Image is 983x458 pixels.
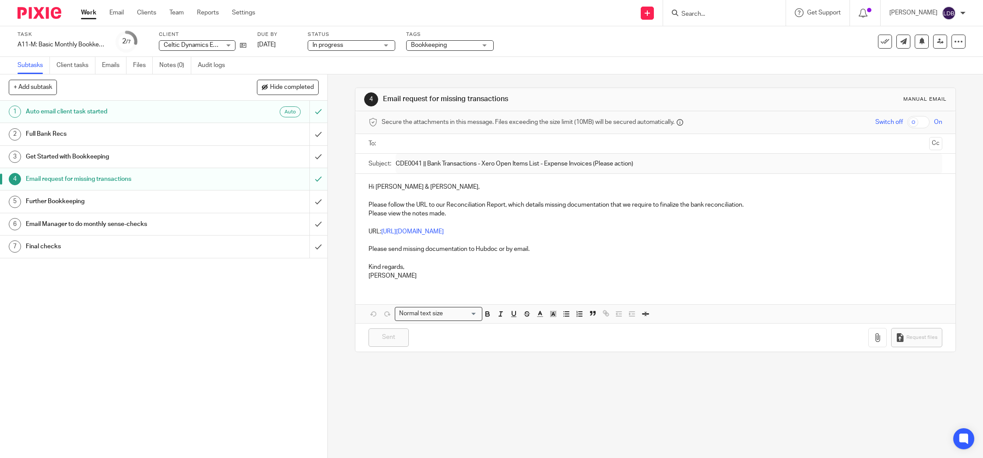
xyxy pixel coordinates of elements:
input: Search [681,11,759,18]
span: In progress [312,42,343,48]
div: Auto [280,106,301,117]
label: To: [369,139,378,148]
div: 3 [9,151,21,163]
label: Task [18,31,105,38]
div: 4 [9,173,21,185]
h1: Final checks [26,240,209,253]
p: Kind regards, [369,263,942,271]
h1: Email request for missing transactions [26,173,209,186]
label: Status [308,31,395,38]
a: [URL][DOMAIN_NAME] [381,229,444,235]
img: Pixie [18,7,61,19]
label: Tags [406,31,494,38]
div: 4 [364,92,378,106]
input: Sent [369,328,409,347]
button: + Add subtask [9,80,57,95]
h1: Full Bank Recs [26,127,209,141]
span: [DATE] [257,42,276,48]
button: Cc [929,137,942,150]
div: 2 [9,128,21,141]
a: Team [169,8,184,17]
span: Celtic Dynamics Engineering Limited [164,42,264,48]
img: svg%3E [942,6,956,20]
a: Work [81,8,96,17]
div: 6 [9,218,21,230]
p: Hi [PERSON_NAME] & [PERSON_NAME], [369,183,942,191]
div: Manual email [903,96,947,103]
span: Secure the attachments in this message. Files exceeding the size limit (10MB) will be secured aut... [382,118,674,127]
div: 2 [122,36,131,46]
div: 7 [9,240,21,253]
span: Bookkeeping [411,42,447,48]
span: On [934,118,942,127]
h1: Email request for missing transactions [383,95,674,104]
p: Please send missing documentation to Hubdoc or by email. [369,245,942,254]
p: Please view the notes made. [369,209,942,218]
a: Clients [137,8,156,17]
a: Emails [102,57,126,74]
small: /7 [126,39,131,44]
label: Subject: [369,159,391,168]
h1: Email Manager to do monthly sense-checks [26,218,209,231]
label: Client [159,31,246,38]
span: Hide completed [270,84,314,91]
a: Notes (0) [159,57,191,74]
span: Get Support [807,10,841,16]
a: Settings [232,8,255,17]
input: Search for option [446,309,477,318]
a: Files [133,57,153,74]
h1: Further Bookkeeping [26,195,209,208]
span: Switch off [875,118,903,127]
span: Request files [906,334,937,341]
div: 5 [9,196,21,208]
div: 1 [9,106,21,118]
p: [PERSON_NAME] [369,271,942,280]
p: URL: [369,227,942,236]
div: A11-M: Basic Monthly Bookkeeping [18,40,105,49]
a: Client tasks [56,57,95,74]
span: Normal text size [397,309,445,318]
h1: Get Started with Bookkeeping [26,150,209,163]
p: Please follow the URL to our Reconciliation Report, which details missing documentation that we r... [369,191,942,209]
a: Email [109,8,124,17]
a: Subtasks [18,57,50,74]
button: Hide completed [257,80,319,95]
div: Search for option [395,307,482,321]
button: Request files [891,328,942,348]
p: [PERSON_NAME] [889,8,937,17]
a: Reports [197,8,219,17]
h1: Auto email client task started [26,105,209,118]
a: Audit logs [198,57,232,74]
label: Due by [257,31,297,38]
